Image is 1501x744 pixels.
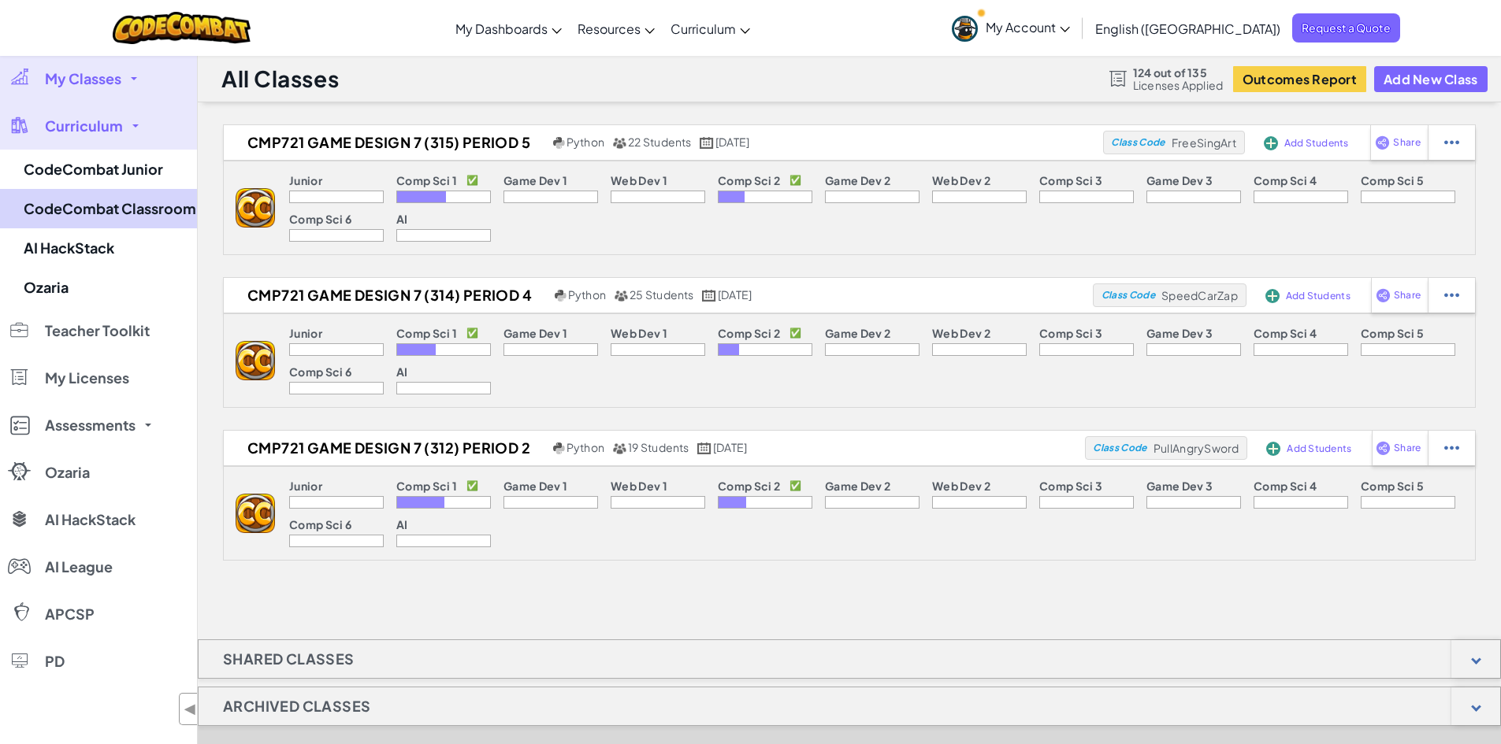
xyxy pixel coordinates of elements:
[611,174,667,187] p: Web Dev 1
[289,213,351,225] p: Comp Sci 6
[663,7,758,50] a: Curriculum
[718,327,780,339] p: Comp Sci 2
[628,440,689,454] span: 19 Students
[614,290,628,302] img: MultipleUsers.png
[1375,135,1390,150] img: IconShare_Purple.svg
[455,20,548,37] span: My Dashboards
[396,479,457,492] p: Comp Sci 1
[1264,136,1278,150] img: IconAddStudents.svg
[1039,479,1102,492] p: Comp Sci 3
[224,283,551,307] h2: CMP721 GAME DESIGN 7 (314) Period 4
[199,687,395,726] h1: Archived Classes
[1039,327,1102,339] p: Comp Sci 3
[224,283,1093,307] a: CMP721 GAME DESIGN 7 (314) Period 4 Python 25 Students [DATE]
[1146,479,1213,492] p: Game Dev 3
[1087,7,1288,50] a: English ([GEOGRAPHIC_DATA])
[236,341,275,380] img: logo
[45,72,121,86] span: My Classes
[568,287,606,302] span: Python
[825,327,890,339] p: Game Dev 2
[289,365,351,378] p: Comp Sci 6
[396,174,457,187] p: Comp Sci 1
[1376,441,1391,455] img: IconShare_Purple.svg
[466,327,478,339] p: ✅
[503,174,567,187] p: Game Dev 1
[1394,291,1421,300] span: Share
[503,479,567,492] p: Game Dev 1
[1111,138,1165,147] span: Class Code
[1039,174,1102,187] p: Comp Sci 3
[1161,288,1238,302] span: SpeedCarZap
[671,20,736,37] span: Curriculum
[1287,444,1351,453] span: Add Students
[466,174,478,187] p: ✅
[1284,139,1349,148] span: Add Students
[553,442,565,454] img: python.png
[555,290,567,302] img: python.png
[396,518,408,531] p: AI
[236,188,275,228] img: logo
[184,698,197,720] span: ◀
[1266,442,1280,456] img: IconAddStudents.svg
[45,119,123,133] span: Curriculum
[45,418,136,432] span: Assessments
[697,442,711,454] img: calendar.svg
[1361,327,1424,339] p: Comp Sci 5
[1102,291,1155,300] span: Class Code
[1146,327,1213,339] p: Game Dev 3
[224,131,549,154] h2: CMP721 GAME DESIGN 7 (315) Period 5
[224,436,549,460] h2: CMP721 GAME DESIGN 7 (312) Period 2
[718,174,780,187] p: Comp Sci 2
[1172,135,1236,150] span: FreeSingArt
[1376,288,1391,302] img: IconShare_Purple.svg
[503,327,567,339] p: Game Dev 1
[1095,20,1280,37] span: English ([GEOGRAPHIC_DATA])
[448,7,570,50] a: My Dashboards
[932,327,990,339] p: Web Dev 2
[1254,327,1317,339] p: Comp Sci 4
[578,20,641,37] span: Resources
[718,287,752,302] span: [DATE]
[45,324,150,338] span: Teacher Toolkit
[396,213,408,225] p: AI
[1361,174,1424,187] p: Comp Sci 5
[1374,66,1488,92] button: Add New Class
[113,12,251,44] img: CodeCombat logo
[289,518,351,531] p: Comp Sci 6
[944,3,1078,53] a: My Account
[1393,138,1420,147] span: Share
[1133,66,1224,79] span: 124 out of 135
[790,174,801,187] p: ✅
[986,19,1070,35] span: My Account
[236,494,275,533] img: logo
[221,64,339,94] h1: All Classes
[612,137,626,149] img: MultipleUsers.png
[224,131,1103,154] a: CMP721 GAME DESIGN 7 (315) Period 5 Python 22 Students [DATE]
[396,327,457,339] p: Comp Sci 1
[628,135,692,149] span: 22 Students
[45,513,136,527] span: AI HackStack
[932,174,990,187] p: Web Dev 2
[1133,79,1224,91] span: Licenses Applied
[1286,291,1351,301] span: Add Students
[1292,13,1400,43] span: Request a Quote
[567,135,604,149] span: Python
[224,436,1085,460] a: CMP721 GAME DESIGN 7 (312) Period 2 Python 19 Students [DATE]
[289,327,322,339] p: Junior
[825,174,890,187] p: Game Dev 2
[1444,135,1459,150] img: IconStudentEllipsis.svg
[289,479,322,492] p: Junior
[1265,289,1280,303] img: IconAddStudents.svg
[570,7,663,50] a: Resources
[1093,443,1146,453] span: Class Code
[825,479,890,492] p: Game Dev 2
[611,479,667,492] p: Web Dev 1
[45,371,129,385] span: My Licenses
[1394,443,1421,453] span: Share
[466,479,478,492] p: ✅
[567,440,604,454] span: Python
[1254,174,1317,187] p: Comp Sci 4
[1361,479,1424,492] p: Comp Sci 5
[1233,66,1366,92] a: Outcomes Report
